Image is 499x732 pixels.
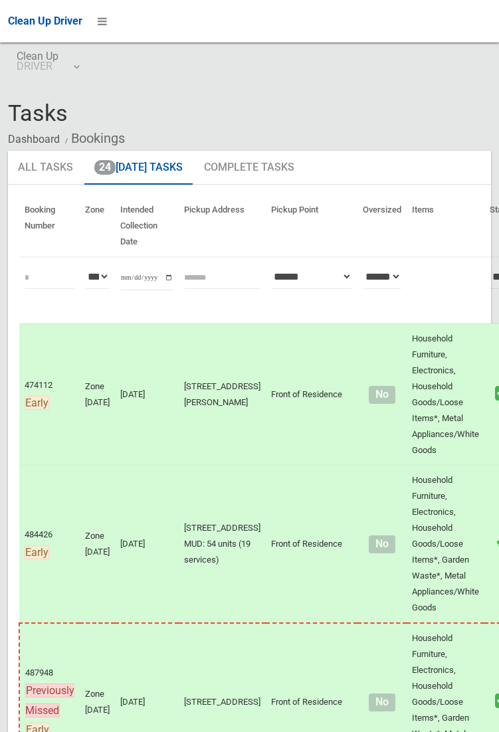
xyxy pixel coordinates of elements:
[17,61,58,71] small: DRIVER
[407,466,484,624] td: Household Furniture, Electronics, Household Goods/Loose Items*, Garden Waste*, Metal Appliances/W...
[407,323,484,466] td: Household Furniture, Electronics, Household Goods/Loose Items*, Metal Appliances/White Goods
[266,323,357,466] td: Front of Residence
[266,466,357,624] td: Front of Residence
[363,539,401,550] h4: Normal sized
[19,466,80,624] td: 484426
[179,466,266,624] td: [STREET_ADDRESS] MUD: 54 units (19 services)
[115,466,179,624] td: [DATE]
[369,693,395,711] span: No
[194,151,304,185] a: Complete Tasks
[407,195,484,257] th: Items
[115,195,179,257] th: Intended Collection Date
[179,195,266,257] th: Pickup Address
[179,323,266,466] td: [STREET_ADDRESS][PERSON_NAME]
[115,323,179,466] td: [DATE]
[357,195,407,257] th: Oversized
[94,160,116,175] span: 24
[8,133,60,145] a: Dashboard
[19,323,80,466] td: 474112
[369,386,395,404] span: No
[8,11,82,31] a: Clean Up Driver
[8,100,68,126] span: Tasks
[266,195,357,257] th: Pickup Point
[19,195,80,257] th: Booking Number
[25,684,74,717] span: Previously Missed
[8,43,87,85] a: Clean UpDRIVER
[80,466,115,624] td: Zone [DATE]
[8,15,82,27] span: Clean Up Driver
[363,389,401,401] h4: Normal sized
[84,151,193,185] a: 24[DATE] Tasks
[80,195,115,257] th: Zone
[17,51,78,71] span: Clean Up
[8,151,83,185] a: All Tasks
[62,126,125,151] li: Bookings
[363,697,401,708] h4: Normal sized
[369,535,395,553] span: No
[25,396,49,410] span: Early
[25,545,49,559] span: Early
[80,323,115,466] td: Zone [DATE]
